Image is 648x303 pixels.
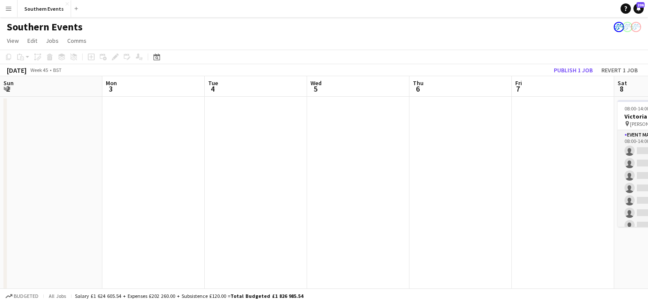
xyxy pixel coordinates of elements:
a: View [3,35,22,46]
span: Thu [413,79,424,87]
span: View [7,37,19,45]
span: Sun [3,79,14,87]
span: 3 [105,84,117,94]
button: Southern Events [18,0,71,17]
button: Budgeted [4,291,40,301]
span: 6 [412,84,424,94]
span: 206 [636,2,645,8]
span: Fri [515,79,522,87]
span: 5 [309,84,322,94]
span: Total Budgeted £1 826 985.54 [230,293,303,299]
a: Edit [24,35,41,46]
button: Publish 1 job [550,65,596,76]
a: 206 [633,3,644,14]
span: Jobs [46,37,59,45]
span: Mon [106,79,117,87]
span: 2 [2,84,14,94]
span: 8 [616,84,627,94]
a: Comms [64,35,90,46]
div: BST [53,67,62,73]
span: 4 [207,84,218,94]
span: Sat [618,79,627,87]
span: 7 [514,84,522,94]
div: Salary £1 624 605.54 + Expenses £202 260.00 + Subsistence £120.00 = [75,293,303,299]
span: Tue [208,79,218,87]
h1: Southern Events [7,21,83,33]
app-user-avatar: RunThrough Events [622,22,633,32]
span: Week 45 [28,67,50,73]
button: Revert 1 job [598,65,641,76]
span: All jobs [47,293,68,299]
a: Jobs [42,35,62,46]
div: [DATE] [7,66,27,74]
app-user-avatar: RunThrough Events [631,22,641,32]
span: Wed [311,79,322,87]
span: Comms [67,37,87,45]
span: Edit [27,37,37,45]
span: Budgeted [14,293,39,299]
app-user-avatar: RunThrough Events [614,22,624,32]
